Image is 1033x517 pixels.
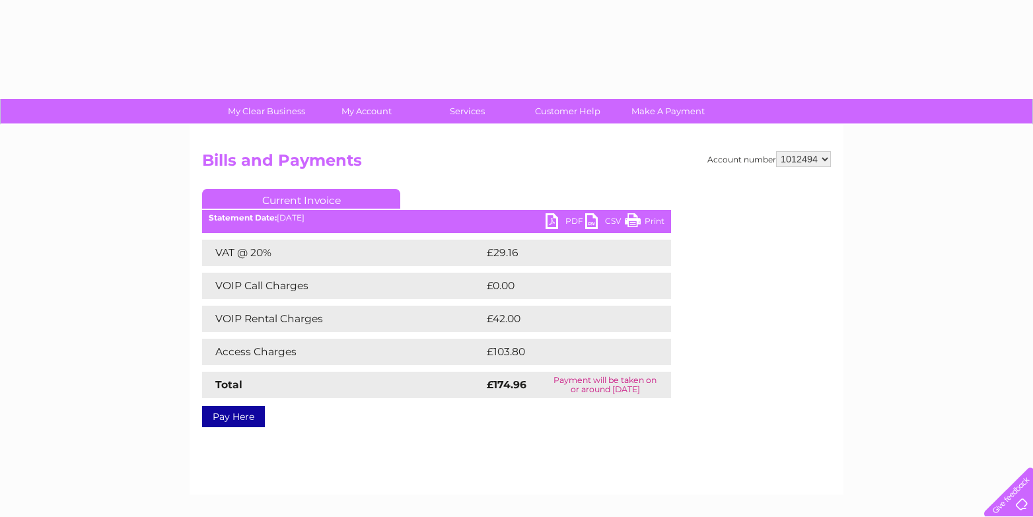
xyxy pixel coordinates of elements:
a: Services [413,99,522,123]
td: Access Charges [202,339,483,365]
a: Make A Payment [614,99,723,123]
div: [DATE] [202,213,671,223]
strong: Total [215,378,242,391]
div: Account number [707,151,831,167]
a: My Clear Business [212,99,321,123]
a: CSV [585,213,625,232]
td: VAT @ 20% [202,240,483,266]
a: Pay Here [202,406,265,427]
td: £0.00 [483,273,641,299]
a: My Account [312,99,421,123]
td: £29.16 [483,240,643,266]
b: Statement Date: [209,213,277,223]
td: VOIP Call Charges [202,273,483,299]
a: PDF [546,213,585,232]
td: VOIP Rental Charges [202,306,483,332]
strong: £174.96 [487,378,526,391]
td: £103.80 [483,339,647,365]
a: Customer Help [513,99,622,123]
td: £42.00 [483,306,645,332]
a: Current Invoice [202,189,400,209]
td: Payment will be taken on or around [DATE] [539,372,671,398]
h2: Bills and Payments [202,151,831,176]
a: Print [625,213,664,232]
